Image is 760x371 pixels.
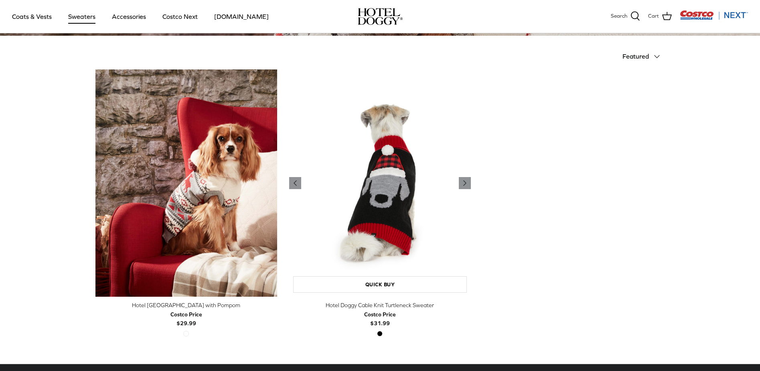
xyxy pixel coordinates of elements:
[611,11,640,22] a: Search
[289,301,471,328] a: Hotel Doggy Cable Knit Turtleneck Sweater Costco Price$31.99
[95,69,277,297] a: Hotel Doggy Fair Isle Sweater with Pompom
[155,3,205,30] a: Costco Next
[648,11,672,22] a: Cart
[680,10,748,20] img: Costco Next
[105,3,153,30] a: Accessories
[95,301,277,310] div: Hotel [GEOGRAPHIC_DATA] with Pompom
[207,3,276,30] a: [DOMAIN_NAME]
[289,69,471,297] a: Hotel Doggy Cable Knit Turtleneck Sweater
[364,310,396,326] b: $31.99
[622,53,649,60] span: Featured
[289,177,301,189] a: Previous
[611,12,627,20] span: Search
[5,3,59,30] a: Coats & Vests
[459,177,471,189] a: Previous
[289,301,471,310] div: Hotel Doggy Cable Knit Turtleneck Sweater
[61,3,103,30] a: Sweaters
[358,8,403,25] a: hoteldoggy.com hoteldoggycom
[170,310,202,326] b: $29.99
[364,310,396,319] div: Costco Price
[358,8,403,25] img: hoteldoggycom
[680,15,748,21] a: Visit Costco Next
[648,12,659,20] span: Cart
[95,301,277,328] a: Hotel [GEOGRAPHIC_DATA] with Pompom Costco Price$29.99
[622,48,665,65] button: Featured
[170,310,202,319] div: Costco Price
[293,276,467,293] a: Quick buy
